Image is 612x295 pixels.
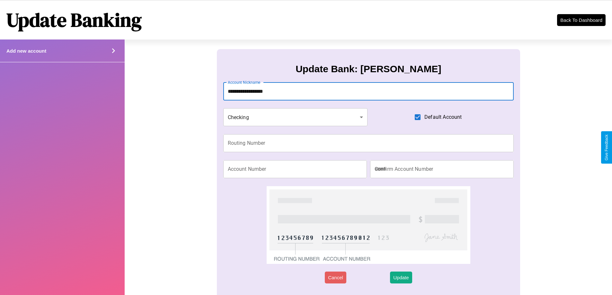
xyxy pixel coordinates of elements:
button: Cancel [325,272,346,283]
h3: Update Bank: [PERSON_NAME] [296,64,441,74]
label: Account Nickname [228,80,261,85]
span: Default Account [424,113,462,121]
div: Give Feedback [604,134,609,161]
img: check [267,186,470,264]
button: Back To Dashboard [557,14,606,26]
h4: Add new account [6,48,46,54]
h1: Update Banking [6,7,142,33]
button: Update [390,272,412,283]
div: Checking [223,108,368,126]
